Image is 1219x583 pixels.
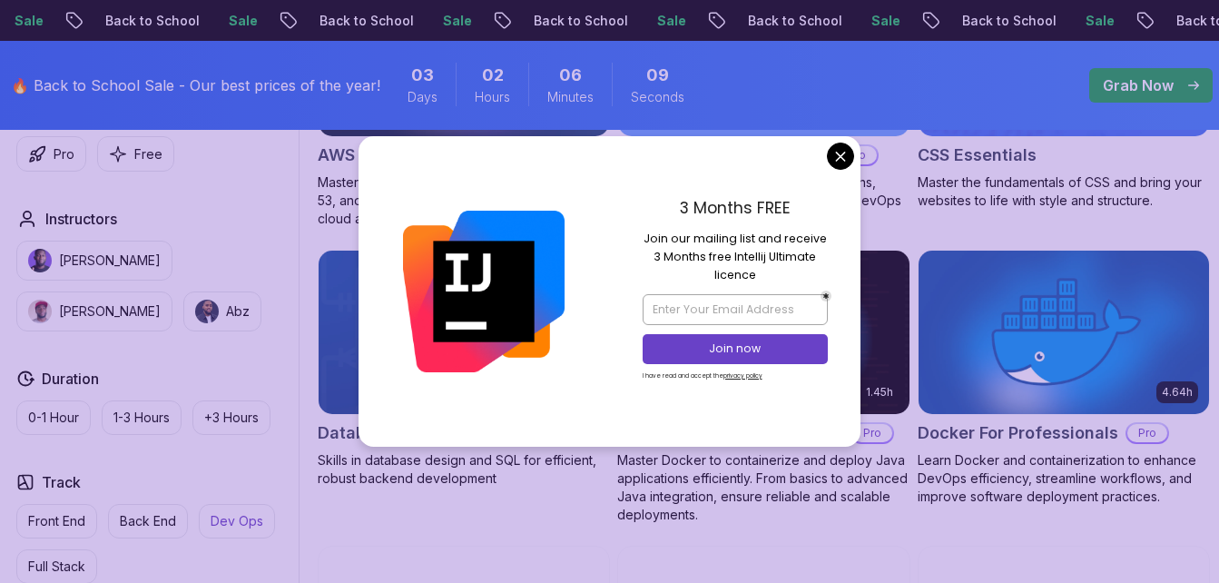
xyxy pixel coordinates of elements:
[183,291,261,331] button: instructor imgAbz
[16,136,86,172] button: Pro
[11,74,380,96] p: 🔥 Back to School Sale - Our best prices of the year!
[1071,12,1129,30] p: Sale
[475,88,510,106] span: Hours
[519,12,643,30] p: Back to School
[857,12,915,30] p: Sale
[559,63,582,88] span: 6 Minutes
[54,145,74,163] p: Pro
[1162,385,1193,400] p: 4.64h
[918,451,1210,506] p: Learn Docker and containerization to enhance DevOps efficiency, streamline workflows, and improve...
[28,300,52,323] img: instructor img
[16,400,91,435] button: 0-1 Hour
[617,451,909,524] p: Master Docker to containerize and deploy Java applications efficiently. From basics to advanced J...
[16,504,97,539] button: Front End
[631,88,684,106] span: Seconds
[134,145,162,163] p: Free
[305,12,428,30] p: Back to School
[108,504,188,539] button: Back End
[918,250,1210,505] a: Docker For Professionals card4.64hDocker For ProfessionalsProLearn Docker and containerization to...
[59,252,161,270] p: [PERSON_NAME]
[408,88,437,106] span: Days
[42,471,81,493] h2: Track
[204,409,259,427] p: +3 Hours
[199,504,275,539] button: Dev Ops
[319,251,609,413] img: Database Design & Implementation card
[919,251,1209,413] img: Docker For Professionals card
[918,173,1210,210] p: Master the fundamentals of CSS and bring your websites to life with style and structure.
[948,12,1071,30] p: Back to School
[318,420,559,446] h2: Database Design & Implementation
[852,424,892,442] p: Pro
[113,409,170,427] p: 1-3 Hours
[318,143,479,168] h2: AWS for Developers
[318,250,610,487] a: Database Design & Implementation card1.70hNEWDatabase Design & ImplementationProSkills in databas...
[28,249,52,272] img: instructor img
[646,63,669,88] span: 9 Seconds
[1103,74,1174,96] p: Grab Now
[318,451,610,488] p: Skills in database design and SQL for efficient, robust backend development
[482,63,504,88] span: 2 Hours
[42,368,99,390] h2: Duration
[102,400,182,435] button: 1-3 Hours
[16,291,172,331] button: instructor img[PERSON_NAME]
[28,409,79,427] p: 0-1 Hour
[28,512,85,530] p: Front End
[411,63,434,88] span: 3 Days
[733,12,857,30] p: Back to School
[195,300,219,323] img: instructor img
[226,302,250,321] p: Abz
[45,208,117,230] h2: Instructors
[428,12,487,30] p: Sale
[918,143,1037,168] h2: CSS Essentials
[97,136,174,172] button: Free
[59,302,161,321] p: [PERSON_NAME]
[120,512,176,530] p: Back End
[28,558,85,576] p: Full Stack
[866,385,893,400] p: 1.45h
[192,400,270,435] button: +3 Hours
[547,88,594,106] span: Minutes
[91,12,214,30] p: Back to School
[1127,424,1167,442] p: Pro
[643,12,701,30] p: Sale
[16,241,172,281] button: instructor img[PERSON_NAME]
[211,512,263,530] p: Dev Ops
[918,420,1118,446] h2: Docker For Professionals
[214,12,272,30] p: Sale
[318,173,610,228] p: Master AWS services like EC2, RDS, VPC, Route 53, and Docker to deploy and manage scalable cloud ...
